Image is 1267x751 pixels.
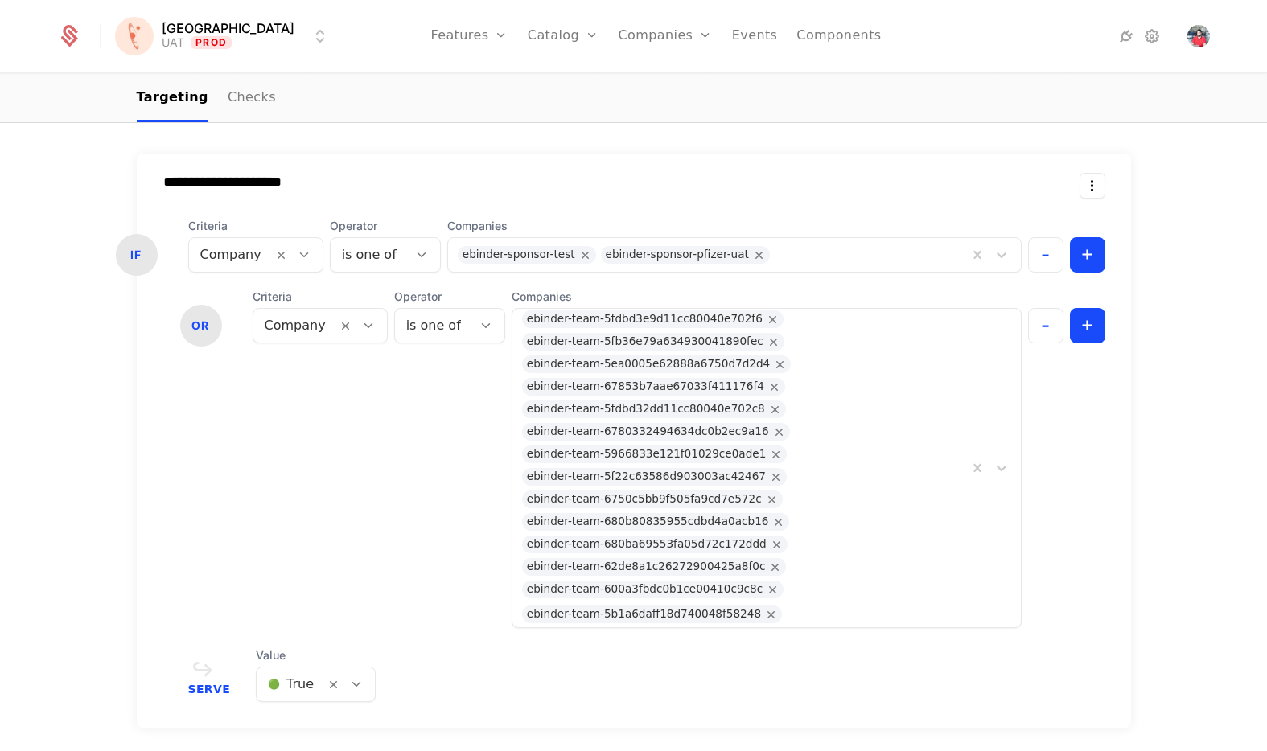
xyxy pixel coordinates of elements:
div: Remove ebinder-team-5966833e121f01029ce0ade1 [766,445,787,463]
button: Select action [1080,173,1105,199]
div: ebinder-team-600a3fbdc0b1ce00410c9c8c [527,581,763,598]
div: ebinder-team-62de8a1c26272900425a8f0c [527,558,766,576]
div: Remove ebinder-sponsor-test [575,246,596,264]
button: Open user button [1187,25,1210,47]
div: OR [180,305,222,347]
div: ebinder-team-5b1a6daff18d740048f58248 [527,605,761,623]
div: ebinder-team-5fb36e79a634930041890fec [527,333,763,351]
button: + [1070,308,1105,343]
a: Checks [228,75,276,122]
div: Remove ebinder-team-5fdbd32dd11cc80040e702c8 [765,400,786,418]
div: Remove ebinder-team-5fb36e79a634930041890fec [763,333,784,351]
div: Remove ebinder-team-62de8a1c26272900425a8f0c [765,558,786,576]
button: - [1028,308,1063,343]
div: ebinder-team-5fdbd3e9d11cc80040e702f6 [527,310,763,328]
span: Companies [447,218,1022,234]
div: ebinder-team-6750c5bb9f505fa9cd7e572c [527,490,762,508]
button: + [1070,237,1105,273]
div: Remove ebinder-team-5fdbd3e9d11cc80040e702f6 [763,310,784,328]
div: ebinder-team-5fdbd32dd11cc80040e702c8 [527,400,765,418]
span: Operator [394,289,505,305]
span: Serve [188,683,231,695]
div: Remove ebinder-team-6780332494634dc0b2ec9a16 [769,423,790,441]
div: Remove ebinder-team-5b1a6daff18d740048f58248 [761,605,782,623]
div: Remove ebinder-team-600a3fbdc0b1ce00410c9c8c [763,581,784,598]
div: Remove ebinder-team-67853b7aae67033f411176f4 [764,378,785,396]
div: Remove ebinder-team-680b80835955cdbd4a0acb16 [768,513,789,531]
a: Settings [1142,27,1162,46]
div: ebinder-team-680b80835955cdbd4a0acb16 [527,513,769,531]
span: Companies [512,289,1022,305]
a: Targeting [137,75,208,122]
div: ebinder-team-5966833e121f01029ce0ade1 [527,445,767,463]
div: ebinder-team-6780332494634dc0b2ec9a16 [527,423,769,441]
div: Remove ebinder-team-5ea0005e62888a6750d7d2d4 [770,355,791,373]
div: UAT [162,35,184,51]
div: ebinder-sponsor-pfizer-uat [606,246,749,264]
span: Criteria [188,218,323,234]
img: Florence [115,17,154,55]
div: IF [116,234,158,276]
div: Remove ebinder-team-5f22c63586d903003ac42467 [766,468,787,486]
span: Value [256,647,376,663]
button: - [1028,237,1063,273]
div: Remove ebinder-team-6750c5bb9f505fa9cd7e572c [762,490,783,508]
span: Prod [191,36,232,49]
span: [GEOGRAPHIC_DATA] [162,22,294,35]
span: Criteria [253,289,388,305]
div: Remove ebinder-team-680ba69553fa05d72c172ddd [767,536,788,553]
span: Operator [330,218,441,234]
a: Integrations [1117,27,1136,46]
nav: Main [137,75,1131,122]
div: ebinder-team-67853b7aae67033f411176f4 [527,378,764,396]
ul: Choose Sub Page [137,75,276,122]
div: Remove ebinder-sponsor-pfizer-uat [749,246,770,264]
div: ebinder-team-680ba69553fa05d72c172ddd [527,536,767,553]
div: ebinder-sponsor-test [463,246,575,264]
button: Select environment [120,18,330,54]
img: Strahinja Racic [1187,25,1210,47]
div: ebinder-team-5ea0005e62888a6750d7d2d4 [527,355,770,373]
div: ebinder-team-5f22c63586d903003ac42467 [527,468,766,486]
